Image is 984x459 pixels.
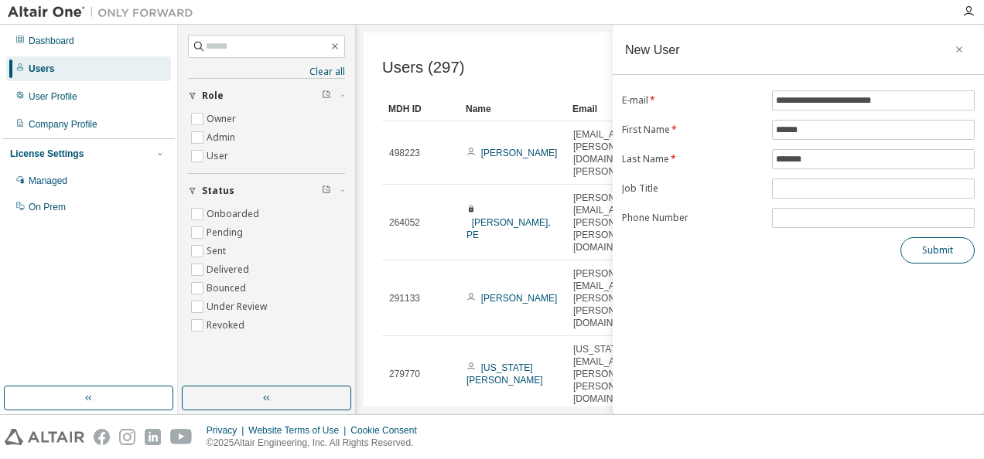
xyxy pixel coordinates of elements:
[573,267,656,329] span: [PERSON_NAME][EMAIL_ADDRESS][PERSON_NAME][PERSON_NAME][DOMAIN_NAME]
[322,185,331,197] span: Clear filter
[202,90,224,102] span: Role
[207,242,229,260] label: Sent
[207,128,238,147] label: Admin
[202,185,234,197] span: Status
[625,43,680,56] div: New User
[573,343,656,405] span: [US_STATE][EMAIL_ADDRESS][PERSON_NAME][PERSON_NAME][DOMAIN_NAME]
[389,292,420,304] span: 291133
[207,147,231,165] label: User
[207,437,426,450] p: © 2025 Altair Engineering, Inc. All Rights Reserved.
[622,212,763,224] label: Phone Number
[5,429,84,445] img: altair_logo.svg
[207,223,246,242] label: Pending
[29,35,74,47] div: Dashboard
[466,362,543,386] a: [US_STATE][PERSON_NAME]
[207,424,248,437] div: Privacy
[466,97,560,121] div: Name
[388,97,453,121] div: MDH ID
[207,316,248,335] label: Revoked
[573,192,656,253] span: [PERSON_NAME][EMAIL_ADDRESS][PERSON_NAME][PERSON_NAME][DOMAIN_NAME]
[10,148,84,160] div: License Settings
[29,118,97,131] div: Company Profile
[622,124,763,136] label: First Name
[188,66,345,78] a: Clear all
[573,128,656,178] span: [EMAIL_ADDRESS][PERSON_NAME][DOMAIN_NAME][PERSON_NAME]
[94,429,110,445] img: facebook.svg
[572,97,637,121] div: Email
[8,5,201,20] img: Altair One
[382,59,465,76] span: Users (297)
[29,90,77,103] div: User Profile
[207,260,252,279] label: Delivered
[389,147,420,159] span: 498223
[207,205,262,223] label: Onboarded
[481,148,558,158] a: [PERSON_NAME]
[207,279,249,297] label: Bounced
[248,424,350,437] div: Website Terms of Use
[207,110,239,128] label: Owner
[170,429,193,445] img: youtube.svg
[322,90,331,102] span: Clear filter
[207,297,270,316] label: Under Review
[188,174,345,208] button: Status
[29,175,67,187] div: Managed
[119,429,135,445] img: instagram.svg
[481,293,558,304] a: [PERSON_NAME]
[389,216,420,229] span: 264052
[622,94,763,107] label: E-mail
[188,79,345,113] button: Role
[29,201,66,213] div: On Prem
[350,424,425,437] div: Cookie Consent
[145,429,161,445] img: linkedin.svg
[389,368,420,380] span: 279770
[900,237,975,263] button: Submit
[622,153,763,165] label: Last Name
[466,217,551,240] a: [PERSON_NAME], PE
[622,182,763,195] label: Job Title
[29,63,54,75] div: Users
